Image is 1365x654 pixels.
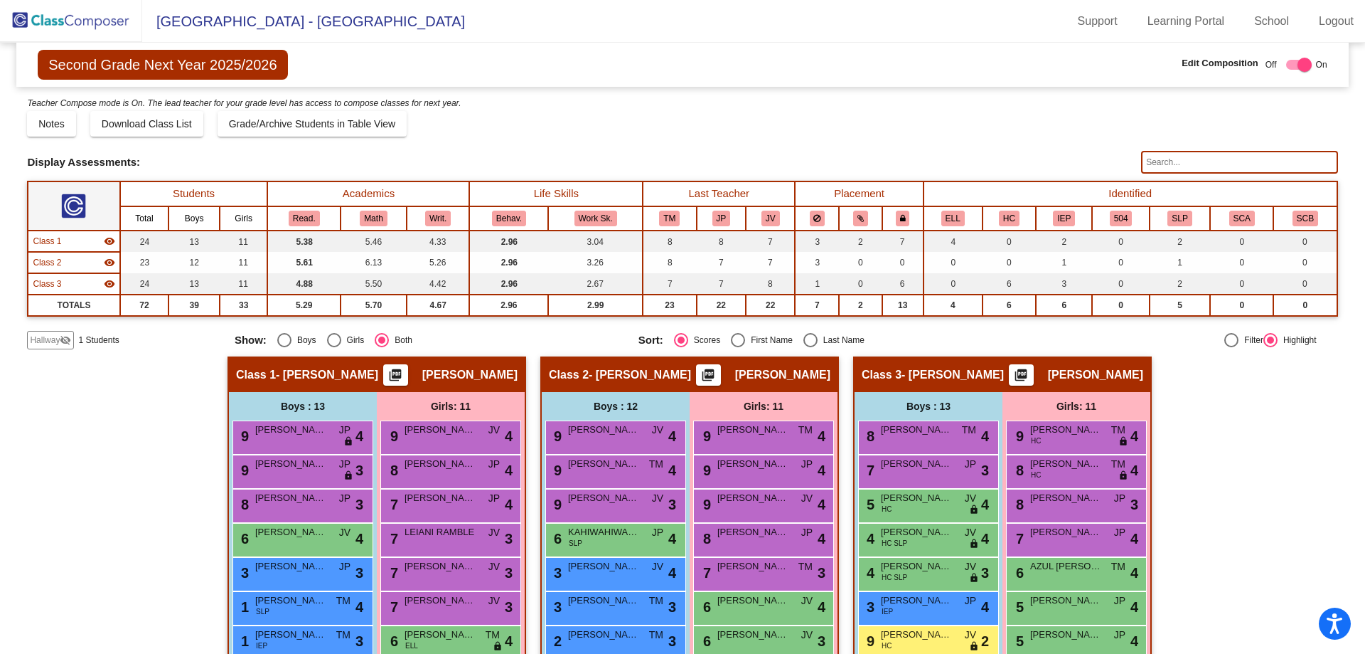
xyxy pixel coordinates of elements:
[941,211,965,226] button: ELL
[1012,428,1024,444] span: 9
[862,368,901,382] span: Class 3
[355,460,363,481] span: 3
[236,368,276,382] span: Class 1
[341,295,407,316] td: 5.70
[638,333,1032,347] mat-radio-group: Select an option
[969,505,979,516] span: lock
[697,206,746,231] th: Joni Peterson
[339,525,350,540] span: JV
[120,252,169,273] td: 23
[383,364,408,386] button: Print Students Details
[339,491,350,506] span: JP
[27,98,461,108] i: Teacher Compose mode is On. The lead teacher for your grade level has access to compose classes f...
[643,231,696,252] td: 8
[267,231,341,252] td: 5.38
[1238,334,1263,347] div: Filter
[422,368,518,382] span: [PERSON_NAME]
[712,211,731,226] button: JP
[1114,491,1125,506] span: JP
[168,206,219,231] th: Boys
[550,531,562,547] span: 6
[981,426,989,447] span: 4
[1273,206,1337,231] th: Student Concern Plan - Behavior
[735,368,830,382] span: [PERSON_NAME]
[255,457,326,471] span: [PERSON_NAME]
[795,295,839,316] td: 7
[469,181,643,206] th: Life Skills
[924,273,983,295] td: 0
[697,231,746,252] td: 8
[863,531,874,547] span: 4
[1273,231,1337,252] td: 0
[469,273,548,295] td: 2.96
[339,457,350,472] span: JP
[38,50,287,80] span: Second Grade Next Year 2025/2026
[377,392,525,421] div: Girls: 11
[839,231,882,252] td: 2
[798,559,813,574] span: TM
[387,531,398,547] span: 7
[818,528,825,549] span: 4
[488,559,500,574] span: JV
[1265,58,1277,71] span: Off
[1030,457,1101,471] span: [PERSON_NAME]
[341,252,407,273] td: 6.13
[255,559,326,574] span: [PERSON_NAME]
[697,295,746,316] td: 22
[505,528,513,549] span: 3
[1031,436,1041,446] span: HC
[965,491,976,506] span: JV
[643,295,696,316] td: 23
[1273,252,1337,273] td: 0
[90,111,203,137] button: Download Class List
[863,497,874,512] span: 5
[969,539,979,550] span: lock
[1002,392,1150,421] div: Girls: 11
[1150,231,1210,252] td: 2
[1118,436,1128,448] span: lock
[405,457,476,471] span: [PERSON_NAME]
[745,334,793,347] div: First Name
[550,497,562,512] span: 9
[1092,231,1149,252] td: 0
[1092,273,1149,295] td: 0
[341,231,407,252] td: 5.46
[818,426,825,447] span: 4
[120,231,169,252] td: 24
[795,252,839,273] td: 3
[638,334,663,347] span: Sort:
[1012,497,1024,512] span: 8
[795,206,839,231] th: Keep away students
[343,470,353,482] span: lock
[652,423,663,438] span: JV
[1141,151,1337,174] input: Search...
[924,181,1337,206] th: Identified
[267,295,341,316] td: 5.29
[1009,364,1034,386] button: Print Students Details
[255,491,326,505] span: [PERSON_NAME]
[717,457,788,471] span: [PERSON_NAME]
[568,559,639,574] span: [PERSON_NAME]
[1307,10,1365,33] a: Logout
[1118,470,1128,482] span: lock
[697,273,746,295] td: 7
[1012,531,1024,547] span: 7
[981,528,989,549] span: 4
[1130,460,1138,481] span: 4
[801,457,813,472] span: JP
[855,392,1002,421] div: Boys : 13
[568,423,639,437] span: [PERSON_NAME]
[668,460,676,481] span: 4
[1210,273,1273,295] td: 0
[1167,211,1192,226] button: SLP
[168,231,219,252] td: 13
[746,252,795,273] td: 7
[492,211,526,226] button: Behav.
[924,231,983,252] td: 4
[761,211,780,226] button: JV
[801,491,813,506] span: JV
[882,252,924,273] td: 0
[1210,252,1273,273] td: 0
[818,494,825,515] span: 4
[168,273,219,295] td: 13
